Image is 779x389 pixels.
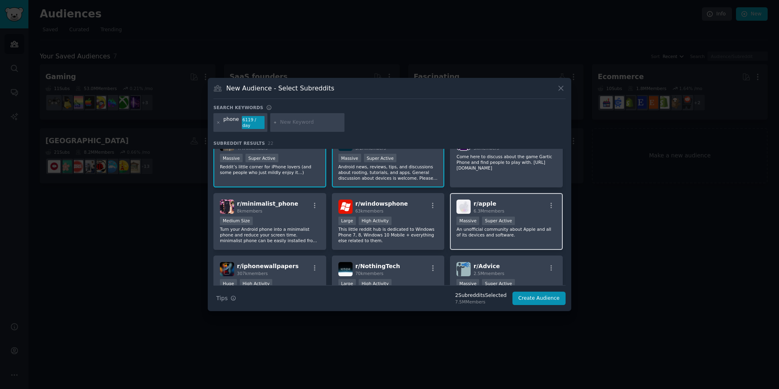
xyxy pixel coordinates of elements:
[213,105,263,110] h3: Search keywords
[237,271,268,276] span: 307k members
[456,200,471,214] img: apple
[455,292,507,299] div: 2 Subreddit s Selected
[240,279,273,288] div: High Activity
[237,263,299,269] span: r/ iphonewallpapers
[224,116,239,129] div: phone
[220,279,237,288] div: Huge
[355,200,408,207] span: r/ windowsphone
[242,116,265,129] div: 6119 / day
[338,217,356,225] div: Large
[456,226,556,238] p: An unofficial community about Apple and all of its devices and software.
[220,200,234,214] img: minimalist_phone
[237,200,298,207] span: r/ minimalist_phone
[213,291,239,305] button: Tips
[456,279,479,288] div: Massive
[220,226,320,243] p: Turn your Android phone into a minimalist phone and reduce your screen time. minimalist phone can...
[473,271,504,276] span: 2.5M members
[473,263,500,269] span: r/ Advice
[456,217,479,225] div: Massive
[338,164,438,181] p: Android news, reviews, tips, and discussions about rooting, tutorials, and apps. General discussi...
[338,226,438,243] p: This little reddit hub is dedicated to Windows Phone 7, 8, Windows 10 Mobile + everything else re...
[220,154,243,162] div: Massive
[280,119,342,126] input: New Keyword
[237,208,263,213] span: 8k members
[220,217,253,225] div: Medium Size
[268,141,273,146] span: 22
[355,263,400,269] span: r/ NothingTech
[338,279,356,288] div: Large
[456,154,556,171] p: Come here to discuss about the game Gartic Phone and find people to play with. [URL][DOMAIN_NAME]
[512,292,566,305] button: Create Audience
[473,200,496,207] span: r/ apple
[473,208,504,213] span: 6.3M members
[355,208,383,213] span: 63k members
[226,84,334,92] h3: New Audience - Select Subreddits
[359,217,392,225] div: High Activity
[364,154,397,162] div: Super Active
[220,262,234,276] img: iphonewallpapers
[338,200,353,214] img: windowsphone
[338,154,361,162] div: Massive
[338,262,353,276] img: NothingTech
[482,217,515,225] div: Super Active
[213,140,265,146] span: Subreddit Results
[245,154,278,162] div: Super Active
[482,279,515,288] div: Super Active
[220,164,320,175] p: Reddit’s little corner for iPhone lovers (and some people who just mildly enjoy it…)
[456,262,471,276] img: Advice
[455,299,507,305] div: 7.5M Members
[359,279,392,288] div: High Activity
[216,294,228,303] span: Tips
[355,271,383,276] span: 70k members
